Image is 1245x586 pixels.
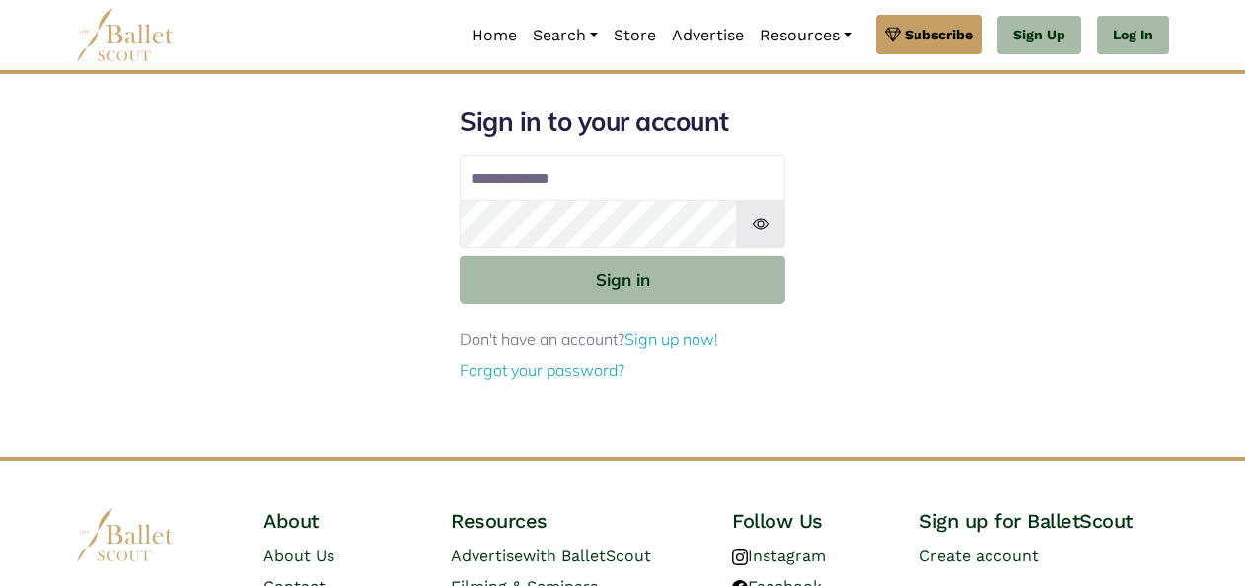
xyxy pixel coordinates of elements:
h4: Follow Us [732,508,888,534]
a: Sign up now! [624,330,718,349]
span: Subscribe [905,24,973,45]
a: Sign Up [997,16,1081,55]
a: About Us [263,547,334,565]
a: Forgot your password? [460,360,624,380]
a: Store [606,15,664,56]
a: Resources [752,15,859,56]
img: instagram logo [732,549,748,565]
h4: About [263,508,419,534]
a: Create account [919,547,1039,565]
a: Home [464,15,525,56]
h4: Sign up for BalletScout [919,508,1169,534]
button: Sign in [460,256,785,304]
h1: Sign in to your account [460,106,785,139]
img: logo [76,508,175,562]
a: Search [525,15,606,56]
h4: Resources [451,508,700,534]
span: with BalletScout [523,547,651,565]
a: Advertise [664,15,752,56]
a: Instagram [732,547,826,565]
a: Log In [1097,16,1169,55]
img: gem.svg [885,24,901,45]
a: Subscribe [876,15,982,54]
p: Don't have an account? [460,328,785,353]
a: Advertisewith BalletScout [451,547,651,565]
